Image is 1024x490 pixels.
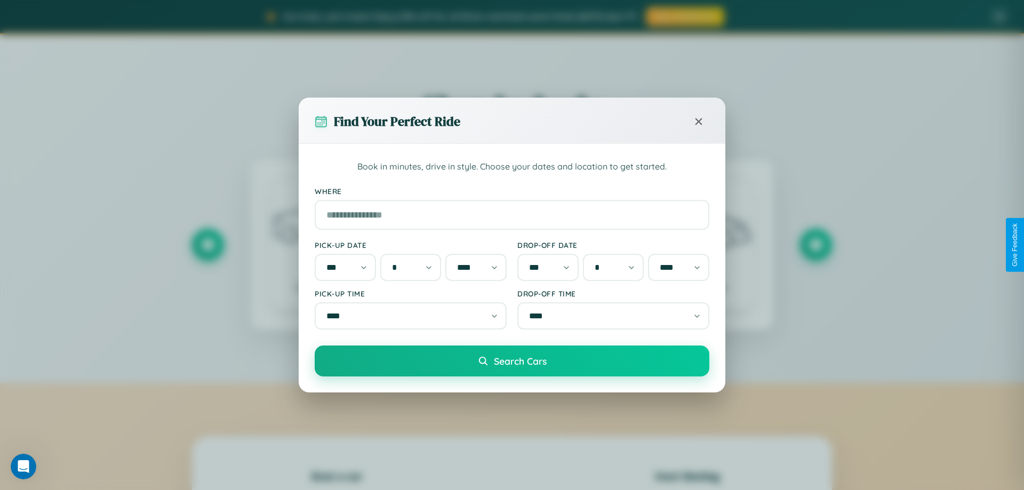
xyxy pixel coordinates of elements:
[517,240,709,250] label: Drop-off Date
[517,289,709,298] label: Drop-off Time
[315,346,709,376] button: Search Cars
[315,240,507,250] label: Pick-up Date
[494,355,547,367] span: Search Cars
[315,289,507,298] label: Pick-up Time
[315,160,709,174] p: Book in minutes, drive in style. Choose your dates and location to get started.
[315,187,709,196] label: Where
[334,113,460,130] h3: Find Your Perfect Ride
